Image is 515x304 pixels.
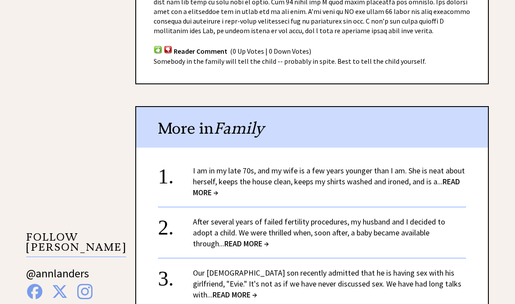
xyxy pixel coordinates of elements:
[26,266,89,290] a: @annlanders
[230,47,311,56] span: (0 Up Votes | 0 Down Votes)
[193,166,465,198] a: I am in my late 70s, and my wife is a few years younger than I am. She is neat about herself, kee...
[158,166,193,182] div: 1.
[154,46,162,54] img: votup.png
[164,46,172,54] img: votdown.png
[52,284,68,300] img: x%20blue.png
[224,239,269,249] span: READ MORE →
[136,107,488,148] div: More in
[158,268,193,284] div: 3.
[213,290,257,300] span: READ MORE →
[193,268,461,300] a: Our [DEMOGRAPHIC_DATA] son recently admitted that he is having sex with his girlfriend, "Evie." I...
[193,217,445,249] a: After several years of failed fertility procedures, my husband and I decided to adopt a child. We...
[174,47,227,56] span: Reader Comment
[214,119,264,138] span: Family
[77,284,93,300] img: instagram%20blue.png
[193,177,460,198] span: READ MORE →
[158,217,193,233] div: 2.
[27,284,42,300] img: facebook%20blue.png
[26,233,126,258] p: FOLLOW [PERSON_NAME]
[154,57,426,66] span: Somebody in the family will tell the child -- probably in spite. Best to tell the child yourself.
